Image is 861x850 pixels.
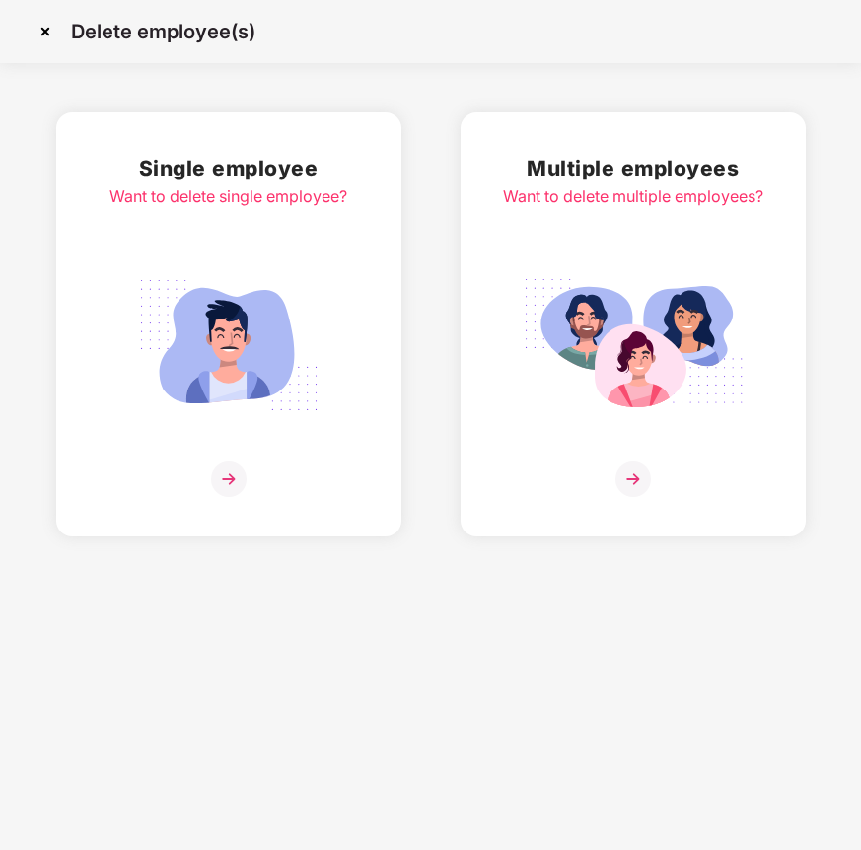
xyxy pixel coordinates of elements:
img: svg+xml;base64,PHN2ZyB4bWxucz0iaHR0cDovL3d3dy53My5vcmcvMjAwMC9zdmciIGlkPSJNdWx0aXBsZV9lbXBsb3llZS... [523,268,744,422]
img: svg+xml;base64,PHN2ZyB4bWxucz0iaHR0cDovL3d3dy53My5vcmcvMjAwMC9zdmciIHdpZHRoPSIzNiIgaGVpZ2h0PSIzNi... [615,461,651,497]
img: svg+xml;base64,PHN2ZyB4bWxucz0iaHR0cDovL3d3dy53My5vcmcvMjAwMC9zdmciIGlkPSJTaW5nbGVfZW1wbG95ZWUiIH... [118,268,339,422]
div: Want to delete single employee? [109,184,347,209]
h2: Multiple employees [503,152,763,184]
img: svg+xml;base64,PHN2ZyBpZD0iQ3Jvc3MtMzJ4MzIiIHhtbG5zPSJodHRwOi8vd3d3LnczLm9yZy8yMDAwL3N2ZyIgd2lkdG... [30,16,61,47]
h2: Single employee [109,152,347,184]
p: Delete employee(s) [71,20,255,43]
div: Want to delete multiple employees? [503,184,763,209]
img: svg+xml;base64,PHN2ZyB4bWxucz0iaHR0cDovL3d3dy53My5vcmcvMjAwMC9zdmciIHdpZHRoPSIzNiIgaGVpZ2h0PSIzNi... [211,461,247,497]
